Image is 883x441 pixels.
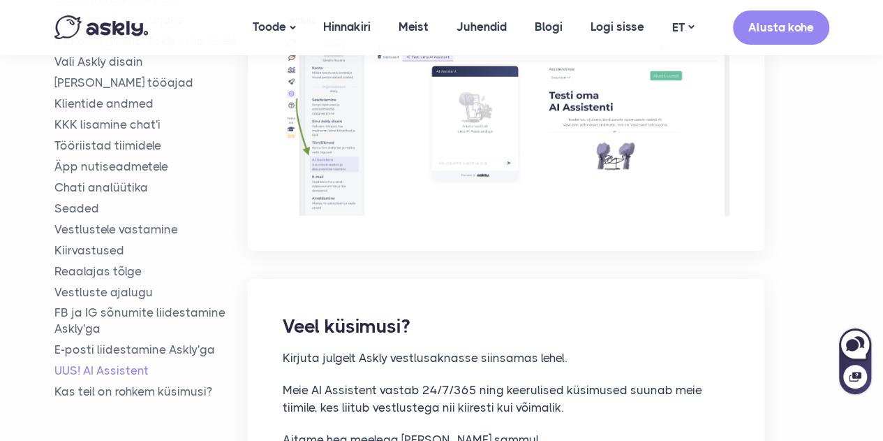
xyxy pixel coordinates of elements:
a: Tööriistad tiimidele [54,138,248,154]
a: Klientide andmed [54,96,248,112]
a: Reaalajas tõlge [54,263,248,279]
a: Chati analüütika [54,180,248,196]
a: Vali Askly disain [54,54,248,70]
a: UUS! AI Assistent [54,363,248,379]
iframe: Askly chat [838,326,873,396]
h2: Veel küsimusi? [283,314,729,339]
a: ET [658,17,708,38]
a: Äpp nutiseadmetele [54,159,248,175]
img: Askly [54,15,148,39]
p: Meie AI Assistent vastab 24/7/365 ning keerulised küsimused suunab meie tiimile, kes liitub vestl... [283,382,729,417]
a: Kas teil on rohkem küsimusi? [54,384,248,400]
a: Alusta kohe [733,10,829,45]
p: Kirjuta julgelt Askly vestlusaknasse siinsamas lehel. [283,349,729,368]
img: AI Assistent [283,14,729,215]
a: Seaded [54,201,248,217]
a: Vestlustele vastamine [54,222,248,238]
a: KKK lisamine chat'i [54,117,248,133]
a: FB ja IG sõnumite liidestamine Askly'ga [54,305,248,337]
a: E-posti liidestamine Askly'ga [54,342,248,358]
a: Vestluste ajalugu [54,284,248,300]
a: Kiirvastused [54,243,248,259]
a: [PERSON_NAME] tööajad [54,75,248,91]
